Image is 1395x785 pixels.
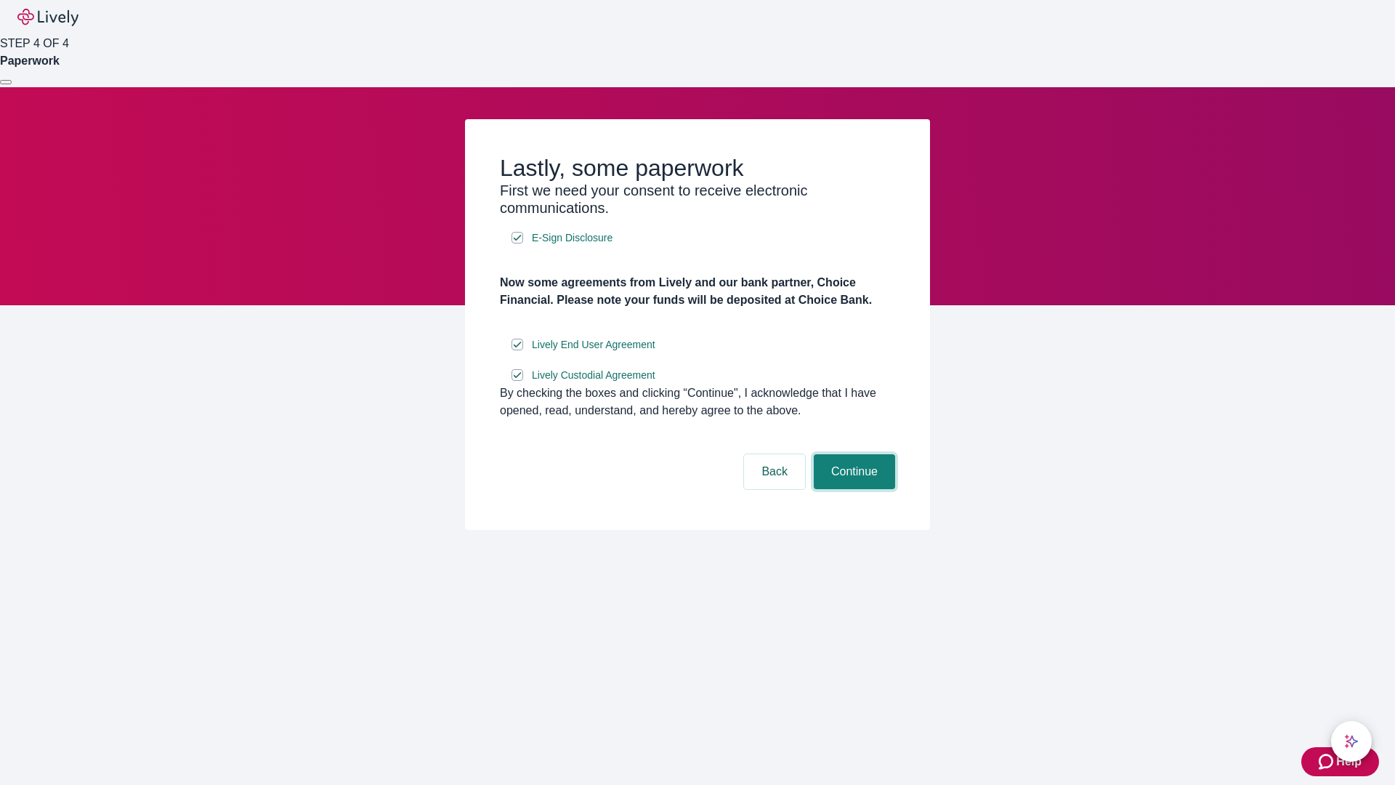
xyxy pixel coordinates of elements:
[500,274,895,309] h4: Now some agreements from Lively and our bank partner, Choice Financial. Please note your funds wi...
[1301,747,1379,776] button: Zendesk support iconHelp
[532,368,655,383] span: Lively Custodial Agreement
[529,229,615,247] a: e-sign disclosure document
[1344,734,1359,749] svg: Lively AI Assistant
[532,337,655,353] span: Lively End User Agreement
[532,230,612,246] span: E-Sign Disclosure
[744,454,805,489] button: Back
[500,182,895,217] h3: First we need your consent to receive electronic communications.
[529,336,658,354] a: e-sign disclosure document
[814,454,895,489] button: Continue
[1331,721,1372,762] button: chat
[500,154,895,182] h2: Lastly, some paperwork
[529,366,658,385] a: e-sign disclosure document
[17,9,78,26] img: Lively
[500,385,895,419] div: By checking the boxes and clicking “Continue", I acknowledge that I have opened, read, understand...
[1336,753,1362,770] span: Help
[1319,753,1336,770] svg: Zendesk support icon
